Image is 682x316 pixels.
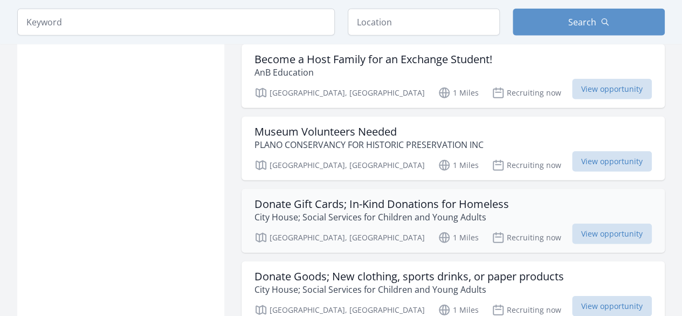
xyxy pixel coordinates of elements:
a: Museum Volunteers Needed PLANO CONSERVANCY FOR HISTORIC PRESERVATION INC [GEOGRAPHIC_DATA], [GEOG... [242,117,665,180]
h3: Become a Host Family for an Exchange Student! [254,53,492,66]
button: Search [513,9,665,36]
p: Recruiting now [492,231,561,244]
span: View opportunity [572,224,652,244]
h3: Museum Volunteers Needed [254,125,484,138]
p: 1 Miles [438,159,479,172]
p: [GEOGRAPHIC_DATA], [GEOGRAPHIC_DATA] [254,159,425,172]
p: [GEOGRAPHIC_DATA], [GEOGRAPHIC_DATA] [254,86,425,99]
p: Recruiting now [492,86,561,99]
a: Become a Host Family for an Exchange Student! AnB Education [GEOGRAPHIC_DATA], [GEOGRAPHIC_DATA] ... [242,44,665,108]
p: 1 Miles [438,231,479,244]
h3: Donate Gift Cards; In-Kind Donations for Homeless [254,198,509,211]
p: 1 Miles [438,86,479,99]
p: AnB Education [254,66,492,79]
p: Recruiting now [492,159,561,172]
a: Donate Gift Cards; In-Kind Donations for Homeless City House; Social Services for Children and Yo... [242,189,665,253]
span: View opportunity [572,79,652,99]
input: Location [348,9,500,36]
p: [GEOGRAPHIC_DATA], [GEOGRAPHIC_DATA] [254,231,425,244]
p: City House; Social Services for Children and Young Adults [254,283,564,296]
p: City House; Social Services for Children and Young Adults [254,211,509,224]
p: PLANO CONSERVANCY FOR HISTORIC PRESERVATION INC [254,138,484,151]
span: Search [568,16,596,29]
input: Keyword [17,9,335,36]
h3: Donate Goods; New clothing, sports drinks, or paper products [254,270,564,283]
span: View opportunity [572,151,652,172]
